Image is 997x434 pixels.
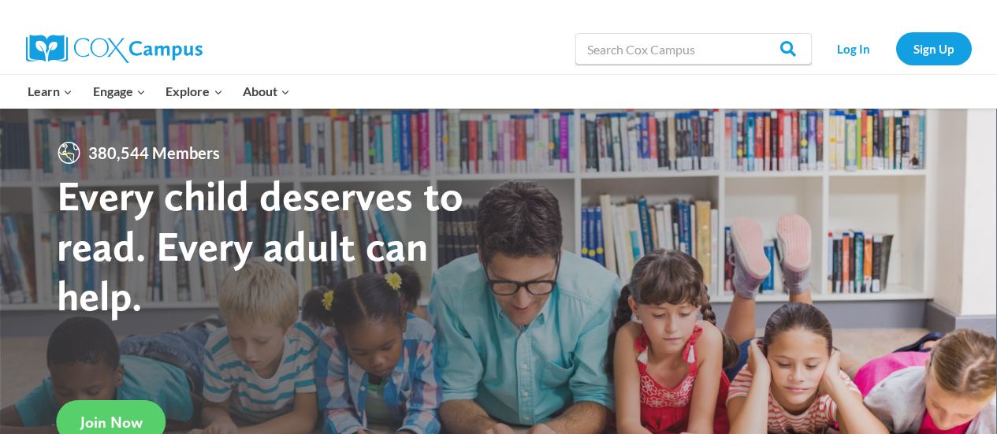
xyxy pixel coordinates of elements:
[28,81,73,102] span: Learn
[80,413,143,432] span: Join Now
[82,140,226,165] span: 380,544 Members
[896,32,972,65] a: Sign Up
[820,32,888,65] a: Log In
[57,170,463,321] strong: Every child deserves to read. Every adult can help.
[820,32,972,65] nav: Secondary Navigation
[575,33,812,65] input: Search Cox Campus
[26,35,203,63] img: Cox Campus
[18,75,300,108] nav: Primary Navigation
[93,81,146,102] span: Engage
[166,81,222,102] span: Explore
[243,81,290,102] span: About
